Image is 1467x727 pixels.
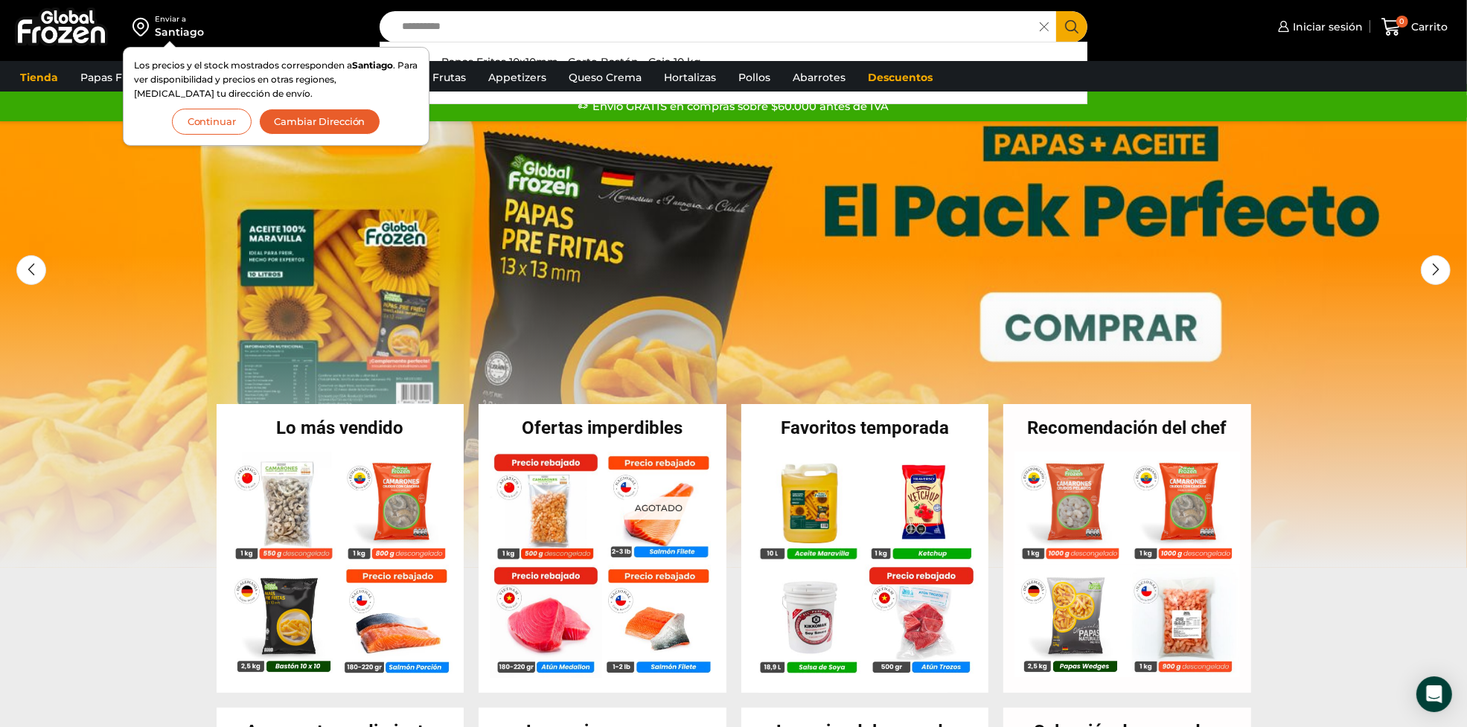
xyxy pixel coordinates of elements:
[860,63,940,92] a: Descuentos
[481,63,554,92] a: Appetizers
[741,419,989,437] h2: Favoritos temporada
[217,419,464,437] h2: Lo más vendido
[561,63,649,92] a: Queso Crema
[656,63,723,92] a: Hortalizas
[134,58,418,101] p: Los precios y el stock mostrados corresponden a . Para ver disponibilidad y precios en otras regi...
[13,63,65,92] a: Tienda
[155,25,204,39] div: Santiago
[1274,12,1363,42] a: Iniciar sesión
[1003,419,1251,437] h2: Recomendación del chef
[441,54,701,70] p: Papas Fritas 10x10mm - Corte Bastón - Caja 10 kg
[73,63,153,92] a: Papas Fritas
[731,63,778,92] a: Pollos
[155,14,204,25] div: Enviar a
[1416,676,1452,712] div: Open Intercom Messenger
[624,496,693,519] p: Agotado
[172,109,252,135] button: Continuar
[1421,255,1451,285] div: Next slide
[1056,11,1087,42] button: Search button
[380,50,1087,96] a: Papas Fritas 10x10mm - Corte Bastón - Caja 10 kg $2.000
[16,255,46,285] div: Previous slide
[479,419,726,437] h2: Ofertas imperdibles
[785,63,853,92] a: Abarrotes
[259,109,381,135] button: Cambiar Dirección
[132,14,155,39] img: address-field-icon.svg
[1289,19,1363,34] span: Iniciar sesión
[1396,16,1408,28] span: 0
[1408,19,1448,34] span: Carrito
[1378,10,1452,45] a: 0 Carrito
[352,60,393,71] strong: Santiago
